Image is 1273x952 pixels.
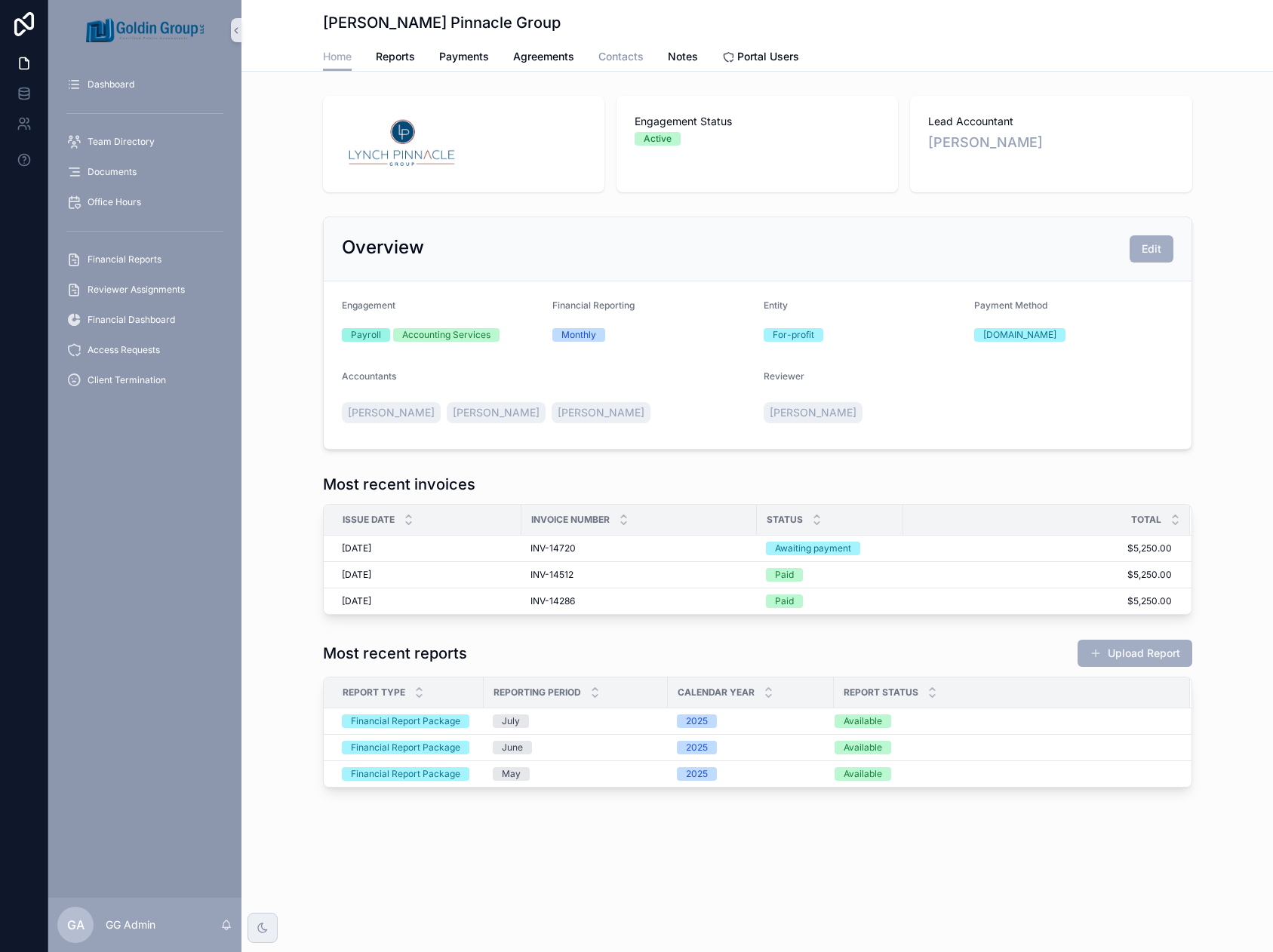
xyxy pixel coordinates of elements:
span: Report Type [343,686,405,699]
div: Available [844,767,882,781]
a: Payments [439,43,489,73]
span: Reporting Period [494,686,581,699]
a: Access Requests [57,336,232,364]
span: Notes [668,49,698,64]
span: Reviewer Assignments [88,284,185,296]
span: Accountants [342,370,396,382]
a: Reports [376,43,415,73]
a: [DATE] [342,595,512,607]
span: Team Directory [88,136,155,148]
a: INV-14512 [530,569,748,581]
div: July [502,714,520,728]
div: Active [644,132,672,146]
span: Client Termination [88,374,166,386]
span: Dashboard [88,78,134,91]
div: Paid [775,594,794,608]
div: scrollable content [48,60,241,413]
img: logo.png [341,114,462,174]
a: May [493,767,659,781]
div: Financial Report Package [351,767,460,781]
div: 2025 [686,767,708,781]
div: Payroll [351,328,381,342]
div: Awaiting payment [775,542,851,555]
span: Access Requests [88,344,160,356]
a: Available [835,741,1172,754]
div: Financial Report Package [351,741,460,754]
span: Calendar Year [678,686,755,699]
a: $5,250.00 [904,595,1172,607]
a: Financial Reports [57,246,232,273]
span: $5,250.00 [904,569,1172,581]
span: Reviewer [764,370,804,382]
span: [DATE] [342,595,371,607]
a: INV-14286 [530,595,748,607]
div: Financial Report Package [351,714,460,728]
span: Report Status [844,686,918,699]
span: Agreements [513,49,574,64]
button: Upload Report [1078,640,1192,667]
span: Financial Reporting [552,299,635,311]
a: Agreements [513,43,574,73]
a: June [493,741,659,754]
a: INV-14720 [530,542,748,554]
a: [DATE] [342,569,512,581]
a: Available [835,714,1172,728]
a: Reviewer Assignments [57,276,232,303]
a: Office Hours [57,189,232,216]
a: Home [323,43,352,72]
a: Available [835,767,1172,781]
a: Portal Users [722,43,799,73]
span: Home [323,49,352,64]
h2: Overview [342,235,424,259]
div: Available [844,741,882,754]
h1: Most recent invoices [323,474,475,495]
span: Financial Dashboard [88,314,175,326]
span: Contacts [598,49,644,64]
span: Issue date [343,514,395,526]
span: Total [1131,514,1161,526]
a: [PERSON_NAME] [447,402,546,423]
span: INV-14720 [530,542,576,554]
p: GG Admin [106,917,155,932]
div: May [502,767,521,781]
a: Dashboard [57,71,232,98]
span: [PERSON_NAME] [453,405,540,420]
a: [PERSON_NAME] [764,402,863,423]
span: Reports [376,49,415,64]
span: Lead Accountant [928,114,1173,129]
a: 2025 [677,767,825,781]
div: [DOMAIN_NAME] [983,328,1056,342]
span: Financial Reports [88,253,161,266]
a: Notes [668,43,698,73]
img: App logo [86,18,204,42]
span: Engagement Status [635,114,880,129]
a: Financial Report Package [342,714,475,728]
a: [PERSON_NAME] [342,402,441,423]
div: Paid [775,568,794,582]
span: Portal Users [737,49,799,64]
span: Payment Method [974,299,1047,311]
div: Accounting Services [402,328,490,342]
span: Payments [439,49,489,64]
span: [PERSON_NAME] [770,405,856,420]
span: Entity [764,299,788,311]
div: 2025 [686,741,708,754]
span: Invoice Number [531,514,610,526]
a: Financial Dashboard [57,306,232,333]
h1: [PERSON_NAME] Pinnacle Group [323,12,561,33]
a: 2025 [677,741,825,754]
span: [PERSON_NAME] [348,405,435,420]
button: Edit [1130,235,1173,263]
a: Paid [766,568,894,582]
a: Client Termination [57,367,232,394]
a: July [493,714,659,728]
a: Paid [766,594,894,608]
div: Monthly [561,328,596,342]
a: [PERSON_NAME] [928,132,1043,153]
a: Awaiting payment [766,542,894,555]
a: $5,250.00 [904,542,1172,554]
